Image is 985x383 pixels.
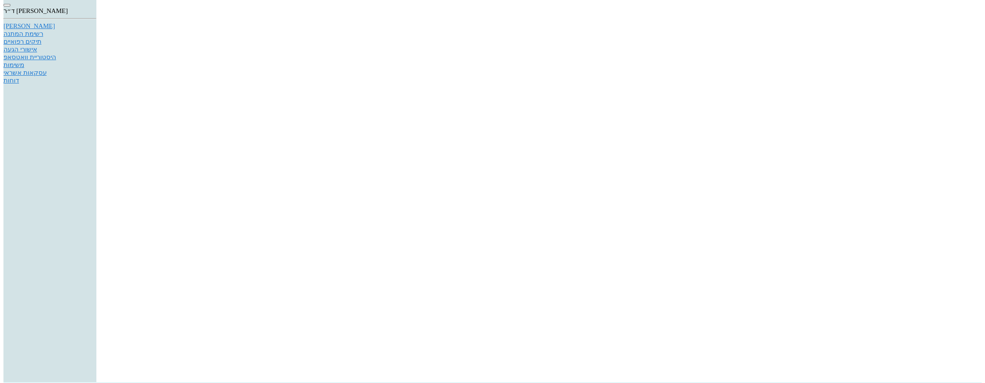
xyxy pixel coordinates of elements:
span: ד״ר [PERSON_NAME] [3,7,68,14]
a: משימות [3,61,96,69]
a: היסטוריית וואטסאפ [3,53,96,61]
a: עסקאות אשראי [3,69,96,77]
a: [PERSON_NAME] [3,22,96,30]
a: רשימת המתנה [3,30,96,38]
a: דוחות [3,77,96,84]
a: תיקים רפואיים [3,38,96,45]
a: אישורי הגעה [3,45,96,53]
